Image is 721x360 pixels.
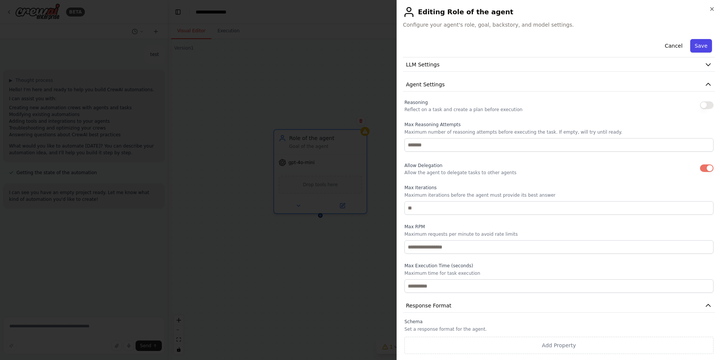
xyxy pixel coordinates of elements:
[404,107,522,113] p: Reflect on a task and create a plan before execution
[404,319,713,325] label: Schema
[404,263,713,269] label: Max Execution Time (seconds)
[403,58,715,72] button: LLM Settings
[404,170,516,176] p: Allow the agent to delegate tasks to other agents
[406,81,445,88] span: Agent Settings
[404,185,713,191] label: Max Iterations
[404,100,428,105] span: Reasoning
[403,299,715,313] button: Response Format
[406,302,451,309] span: Response Format
[404,163,442,168] span: Allow Delegation
[404,224,713,230] label: Max RPM
[403,21,715,29] span: Configure your agent's role, goal, backstory, and model settings.
[690,39,712,53] button: Save
[404,231,713,237] p: Maximum requests per minute to avoid rate limits
[404,270,713,276] p: Maximum time for task execution
[404,192,713,198] p: Maximum iterations before the agent must provide its best answer
[660,39,687,53] button: Cancel
[403,6,715,18] h2: Editing Role of the agent
[404,129,713,135] p: Maximum number of reasoning attempts before executing the task. If empty, will try until ready.
[403,78,715,92] button: Agent Settings
[404,326,713,332] p: Set a response format for the agent.
[406,61,440,68] span: LLM Settings
[404,122,713,128] label: Max Reasoning Attempts
[404,337,713,354] button: Add Property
